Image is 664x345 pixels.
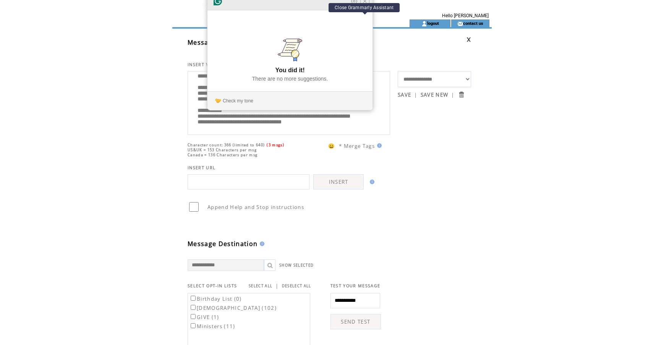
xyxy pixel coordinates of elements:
a: INSERT [313,174,364,190]
span: Hello [PERSON_NAME] [442,13,489,18]
input: Ministers (11) [191,323,196,328]
a: SEND TEST [330,314,381,329]
span: 😀 [328,143,335,149]
span: | [414,91,417,98]
span: TEST YOUR MESSAGE [330,283,381,288]
label: [DEMOGRAPHIC_DATA] (102) [189,305,277,311]
img: account_icon.gif [421,21,427,27]
span: | [451,91,454,98]
a: SHOW SELECTED [279,263,314,268]
a: SELECT ALL [249,283,272,288]
img: help.gif [375,143,382,148]
span: (3 msgs) [267,143,284,147]
label: GIVE (1) [189,314,219,321]
span: Message Destination [188,240,258,248]
span: Message Details [188,38,242,47]
input: [DEMOGRAPHIC_DATA] (102) [191,305,196,310]
label: Ministers (11) [189,323,235,330]
span: * Merge Tags [339,143,375,149]
a: DESELECT ALL [282,283,311,288]
span: INSERT YOUR MESSAGE HERE [188,62,257,67]
img: help.gif [258,241,264,246]
a: SAVE [398,91,411,98]
a: logout [427,21,439,26]
input: Submit [458,91,465,98]
span: INSERT URL [188,165,215,170]
input: Birthday List (0) [191,296,196,301]
span: SELECT OPT-IN LISTS [188,283,237,288]
span: Canada = 136 Characters per msg [188,152,258,157]
span: Character count: 366 (limited to 640) [188,143,265,147]
label: Birthday List (0) [189,295,242,302]
img: contact_us_icon.gif [457,21,463,27]
span: Append Help and Stop instructions [207,204,304,211]
a: contact us [463,21,483,26]
a: SAVE NEW [421,91,449,98]
textarea: To enrich screen reader interactions, please activate Accessibility in Grammarly extension settings [192,73,386,131]
span: | [275,282,279,289]
span: US&UK = 153 Characters per msg [188,147,257,152]
img: help.gif [368,180,374,184]
input: GIVE (1) [191,314,196,319]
